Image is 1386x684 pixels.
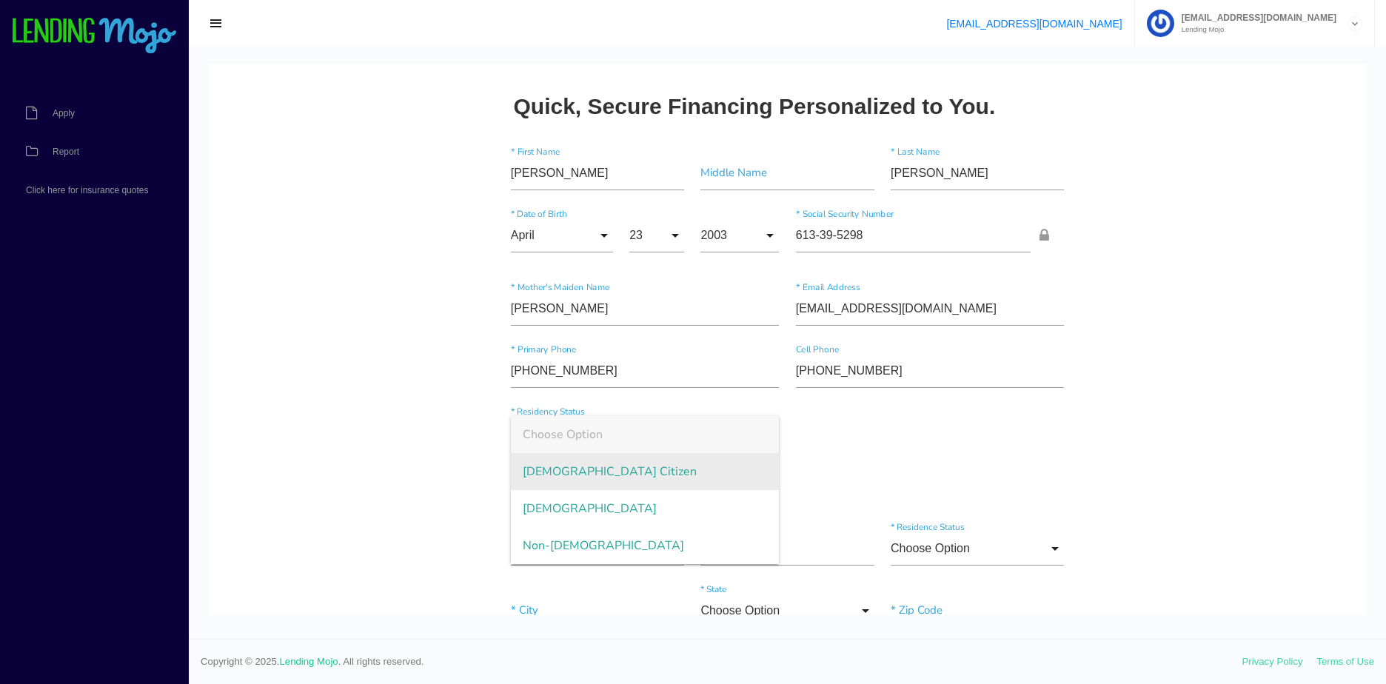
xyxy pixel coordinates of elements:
img: Profile image [1147,10,1174,37]
span: Choose Option [302,352,571,389]
span: Copyright © 2025. . All rights reserved. [201,654,1242,669]
a: [EMAIL_ADDRESS][DOMAIN_NAME] [946,18,1122,30]
img: logo-small.png [11,18,178,55]
a: Privacy Policy [1242,656,1303,667]
a: Terms of Use [1316,656,1374,667]
span: Non-[DEMOGRAPHIC_DATA] [302,463,571,500]
h3: Residence Information [305,432,853,449]
span: [EMAIL_ADDRESS][DOMAIN_NAME] [1174,13,1336,22]
span: Click here for insurance quotes [26,186,148,195]
small: Lending Mojo [1174,26,1336,33]
span: Apply [53,109,75,118]
span: [DEMOGRAPHIC_DATA] Citizen [302,389,571,426]
span: Report [53,147,79,156]
a: Lending Mojo [280,656,338,667]
span: [DEMOGRAPHIC_DATA] [302,426,571,463]
h2: Quick, Secure Financing Personalized to You. [305,30,787,54]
